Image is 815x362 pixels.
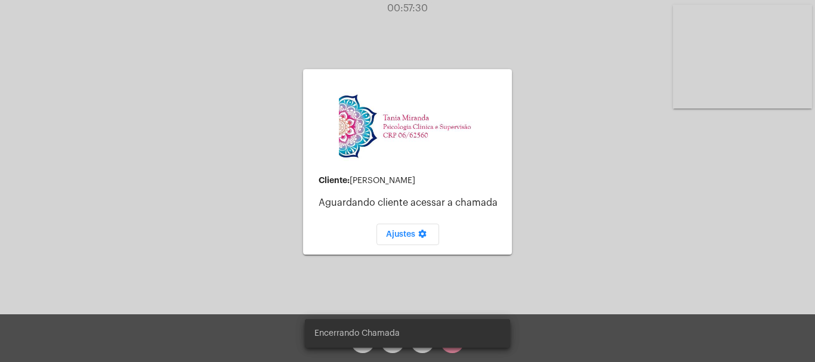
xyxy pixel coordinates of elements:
[386,230,430,239] span: Ajustes
[387,4,428,13] span: 00:57:30
[319,197,502,208] p: Aguardando cliente acessar a chamada
[319,176,350,184] strong: Cliente:
[339,91,476,161] img: 82f91219-cc54-a9e9-c892-318f5ec67ab1.jpg
[376,224,439,245] button: Ajustes
[314,327,400,339] span: Encerrando Chamada
[319,176,502,185] div: [PERSON_NAME]
[415,229,430,243] mat-icon: settings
